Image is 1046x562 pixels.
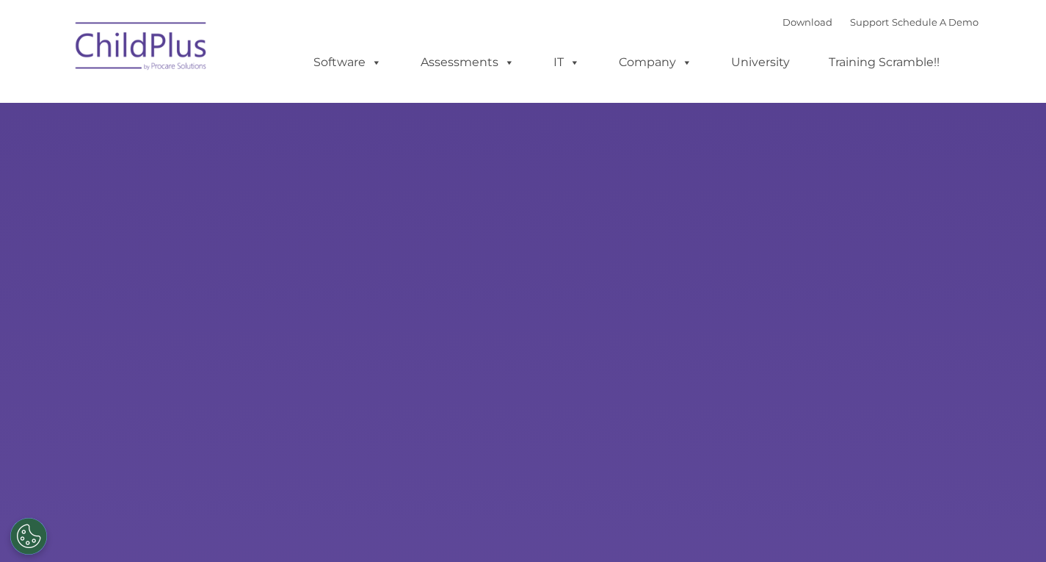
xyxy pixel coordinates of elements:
a: University [716,48,805,77]
a: Training Scramble!! [814,48,954,77]
a: Software [299,48,396,77]
a: Assessments [406,48,529,77]
button: Cookies Settings [10,518,47,555]
a: Download [782,16,832,28]
a: Support [850,16,889,28]
a: Schedule A Demo [892,16,978,28]
a: Company [604,48,707,77]
a: IT [539,48,595,77]
img: ChildPlus by Procare Solutions [68,12,215,85]
font: | [782,16,978,28]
